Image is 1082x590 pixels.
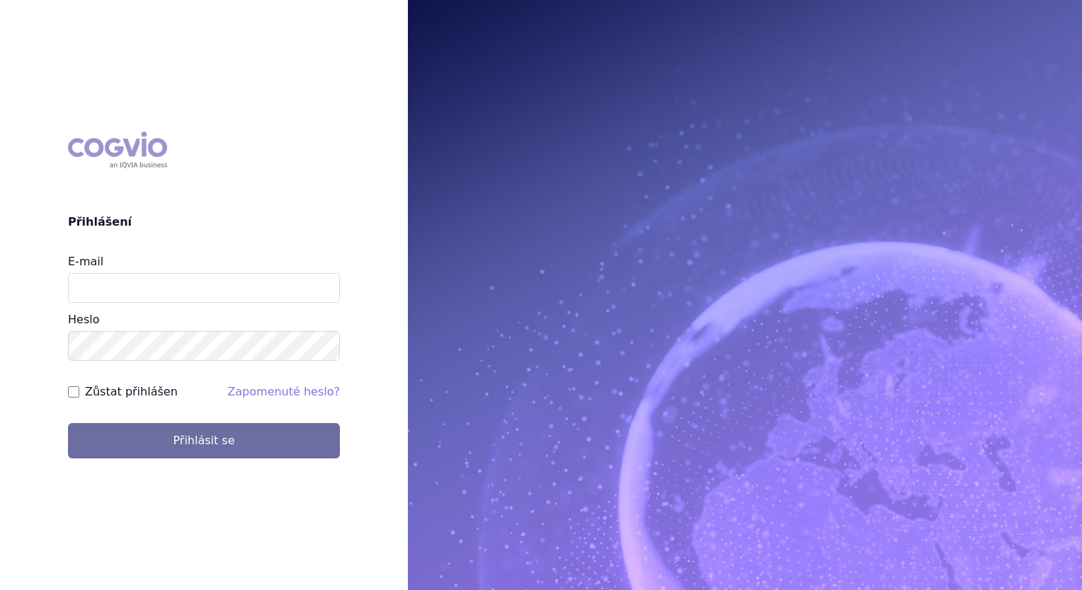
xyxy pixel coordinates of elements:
a: Zapomenuté heslo? [227,385,340,398]
label: Zůstat přihlášen [85,383,178,400]
label: Heslo [68,313,99,326]
button: Přihlásit se [68,423,340,458]
label: E-mail [68,255,103,268]
div: COGVIO [68,132,167,168]
h2: Přihlášení [68,214,340,231]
